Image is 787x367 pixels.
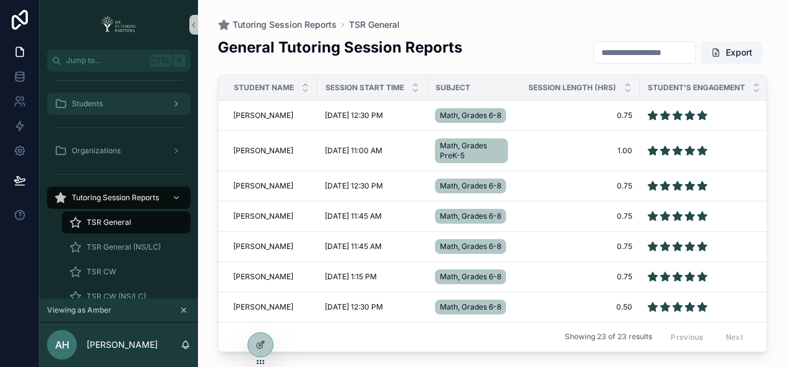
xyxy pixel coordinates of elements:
[325,111,383,120] span: [DATE] 12:30 PM
[72,99,103,109] span: Students
[325,83,404,93] span: Session Start Time
[325,211,382,221] span: [DATE] 11:45 AM
[62,261,191,283] a: TSR CW
[72,146,121,156] span: Organizations
[87,267,116,277] span: TSR CW
[62,236,191,258] a: TSR General (NS/LC)
[565,332,652,342] span: Showing 23 of 23 results
[233,272,293,282] span: [PERSON_NAME]
[47,93,191,115] a: Students
[87,339,158,351] p: [PERSON_NAME]
[325,181,420,191] a: [DATE] 12:30 PM
[435,237,513,256] a: Math, Grades 6-8
[62,211,191,234] a: TSR General
[528,181,632,191] a: 0.75
[87,292,146,302] span: TSR CW (NS/LC)
[325,111,420,120] a: [DATE] 12:30 PM
[325,272,420,282] a: [DATE] 1:15 PM
[325,242,420,251] a: [DATE] 11:45 AM
[233,181,293,191] span: [PERSON_NAME]
[440,211,501,221] span: Math, Grades 6-8
[233,181,310,191] a: [PERSON_NAME]
[233,19,337,31] span: Tutoring Session Reports
[325,146,420,156] a: [DATE] 11:00 AM
[325,272,377,282] span: [DATE] 1:15 PM
[435,176,513,196] a: Math, Grades 6-8
[47,49,191,72] button: Jump to...CtrlK
[233,242,293,251] span: [PERSON_NAME]
[40,72,198,298] div: scrollable content
[233,272,310,282] a: [PERSON_NAME]
[440,272,501,282] span: Math, Grades 6-8
[47,305,111,315] span: Viewing as Amber
[528,302,632,312] a: 0.50
[233,146,293,156] span: [PERSON_NAME]
[97,15,140,35] img: App logo
[440,141,503,161] span: Math, Grades PreK-5
[440,242,501,251] span: Math, Grades 6-8
[55,337,69,352] span: AH
[234,83,294,93] span: Student Name
[233,111,310,120] a: [PERSON_NAME]
[440,111,501,120] span: Math, Grades 6-8
[174,56,184,65] span: K
[701,41,762,64] button: Export
[435,106,513,125] a: Math, Grades 6-8
[233,211,310,221] a: [PERSON_NAME]
[233,242,310,251] a: [PERSON_NAME]
[62,285,191,308] a: TSR CW (NS/LC)
[528,111,632,120] a: 0.75
[218,19,337,31] a: Tutoring Session Reports
[87,217,131,227] span: TSR General
[528,211,632,221] a: 0.75
[218,37,462,57] h2: General Tutoring Session Reports
[150,54,172,67] span: Ctrl
[349,19,400,31] a: TSR General
[47,140,191,162] a: Organizations
[435,136,513,166] a: Math, Grades PreK-5
[233,111,293,120] span: [PERSON_NAME]
[528,146,632,156] a: 1.00
[47,187,191,209] a: Tutoring Session Reports
[528,272,632,282] a: 0.75
[528,83,616,93] span: Session Length (Hrs)
[87,242,161,252] span: TSR General (NS/LC)
[435,297,513,317] a: Math, Grades 6-8
[233,146,310,156] a: [PERSON_NAME]
[528,242,632,251] a: 0.75
[233,302,293,312] span: [PERSON_NAME]
[648,83,745,93] span: Student's Engagement
[440,181,501,191] span: Math, Grades 6-8
[325,211,420,221] a: [DATE] 11:45 AM
[435,267,513,287] a: Math, Grades 6-8
[325,302,383,312] span: [DATE] 12:30 PM
[440,302,501,312] span: Math, Grades 6-8
[325,181,383,191] span: [DATE] 12:30 PM
[66,56,145,65] span: Jump to...
[233,302,310,312] a: [PERSON_NAME]
[325,146,382,156] span: [DATE] 11:00 AM
[436,83,470,93] span: Subject
[72,193,159,203] span: Tutoring Session Reports
[435,206,513,226] a: Math, Grades 6-8
[325,302,420,312] a: [DATE] 12:30 PM
[233,211,293,221] span: [PERSON_NAME]
[325,242,382,251] span: [DATE] 11:45 AM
